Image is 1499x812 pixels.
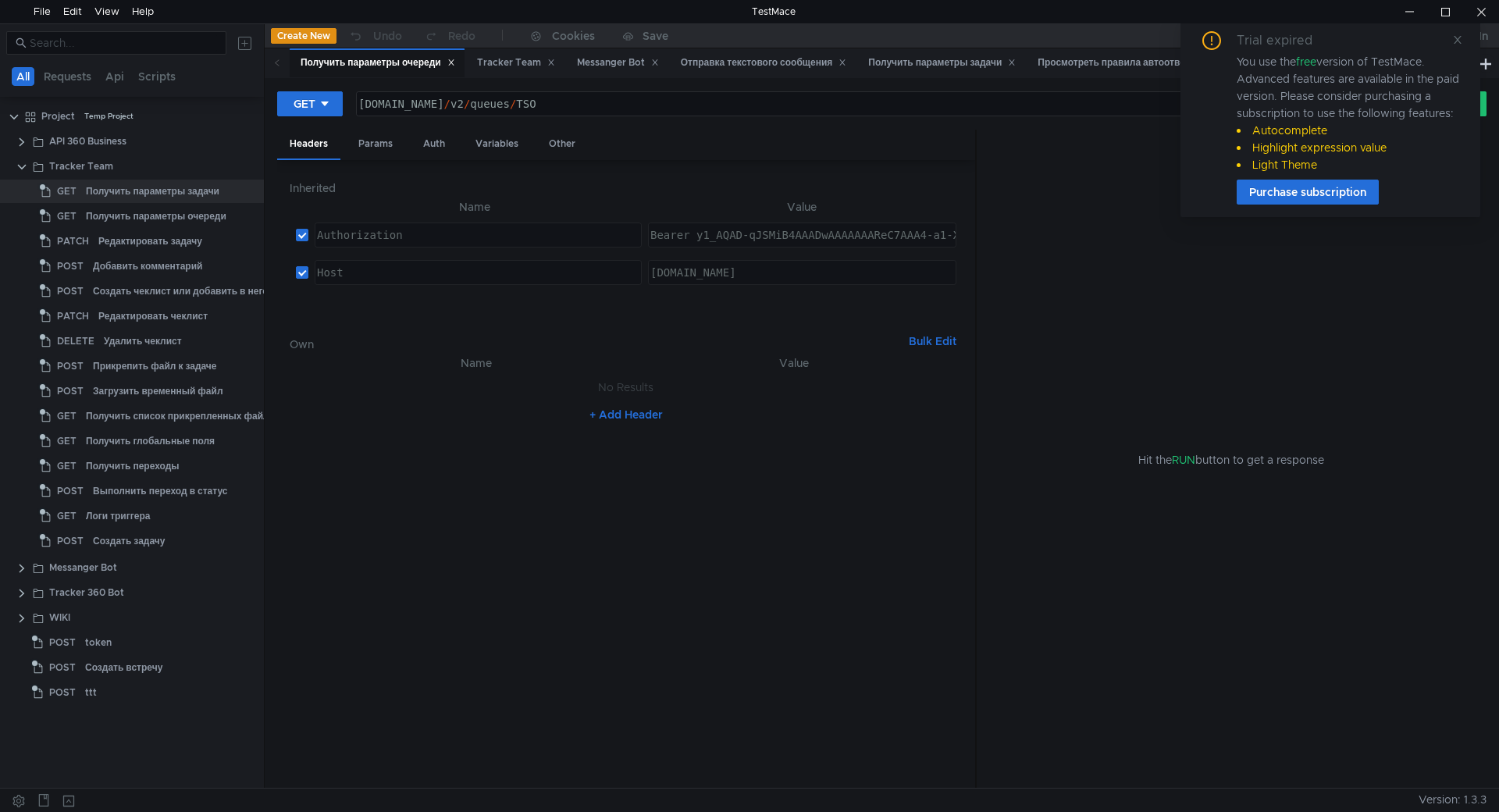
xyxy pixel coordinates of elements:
span: POST [57,280,84,303]
span: GET [57,454,77,478]
div: Просмотреть правила автоответа и пересылки [1038,55,1270,71]
div: Params [346,130,405,158]
div: Получить переходы [86,454,180,478]
button: Redo [413,24,486,48]
div: Создать задачу [93,529,165,553]
span: RUN [1172,453,1195,467]
div: Загрузить временный файл [93,379,223,403]
div: Messanger Bot [49,556,117,579]
span: POST [57,379,84,403]
h6: Inherited [290,179,963,198]
th: Value [642,198,963,216]
div: Tracker Team [477,55,555,71]
div: Получить параметры очереди [301,55,455,71]
div: ttt [85,681,97,704]
span: Version: 1.3.3 [1419,789,1487,811]
div: Messanger Bot [577,55,659,71]
button: + Add Header [583,405,669,424]
button: Api [101,67,129,86]
div: GET [294,95,315,112]
span: POST [49,631,76,654]
div: Tracker 360 Bot [49,581,124,604]
button: All [12,67,34,86]
li: Autocomplete [1237,122,1462,139]
div: You use the version of TestMace. Advanced features are available in the paid version. Please cons... [1237,53,1462,173]
div: Temp Project [84,105,134,128]
span: Hit the button to get a response [1138,451,1324,468]
span: POST [57,479,84,503]
div: Удалить чеклист [104,329,182,353]
th: Value [638,354,950,372]
button: Purchase subscription [1237,180,1379,205]
div: Redo [448,27,475,45]
div: Auth [411,130,458,158]
div: Добавить комментарий [93,255,202,278]
input: Search... [30,34,217,52]
span: GET [57,429,77,453]
span: POST [49,681,76,704]
button: Bulk Edit [903,332,963,351]
span: GET [57,180,77,203]
div: WIKI [49,606,70,629]
button: Create New [271,28,336,44]
li: Highlight expression value [1237,139,1462,156]
div: Логи триггера [86,504,150,528]
div: Отправка текстового сообщения [681,55,847,71]
div: Создать чеклист или добавить в него пункты [93,280,304,303]
div: Редактировать задачу [98,230,202,253]
h6: Own [290,335,903,354]
span: PATCH [57,230,89,253]
span: POST [57,354,84,378]
div: Создать встречу [85,656,162,679]
span: POST [49,656,76,679]
button: Requests [39,67,96,86]
div: Получить параметры задачи [86,180,219,203]
button: GET [277,91,343,116]
div: Получить параметры задачи [868,55,1016,71]
div: token [85,631,112,654]
span: GET [57,205,77,228]
span: free [1296,55,1316,69]
span: POST [57,529,84,553]
button: Scripts [134,67,180,86]
span: GET [57,504,77,528]
li: Light Theme [1237,156,1462,173]
div: Headers [277,130,340,160]
div: Trial expired [1237,31,1331,50]
div: Other [536,130,588,158]
div: Редактировать чеклист [98,304,208,328]
div: Cookies [552,27,595,45]
div: Выполнить переход в статус [93,479,227,503]
div: Variables [463,130,531,158]
div: Получить список прикрепленных файлов [86,404,280,428]
div: Получить глобальные поля [86,429,215,453]
div: Project [41,105,75,128]
span: GET [57,404,77,428]
div: Прикрепить файл к задаче [93,354,217,378]
div: Undo [373,27,402,45]
th: Name [315,354,638,372]
nz-embed-empty: No Results [598,380,653,394]
div: API 360 Business [49,130,126,153]
span: PATCH [57,304,89,328]
div: Save [643,30,668,41]
button: Undo [336,24,413,48]
span: DELETE [57,329,94,353]
div: Tracker Team [49,155,113,178]
span: POST [57,255,84,278]
div: Получить параметры очереди [86,205,226,228]
th: Name [308,198,642,216]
